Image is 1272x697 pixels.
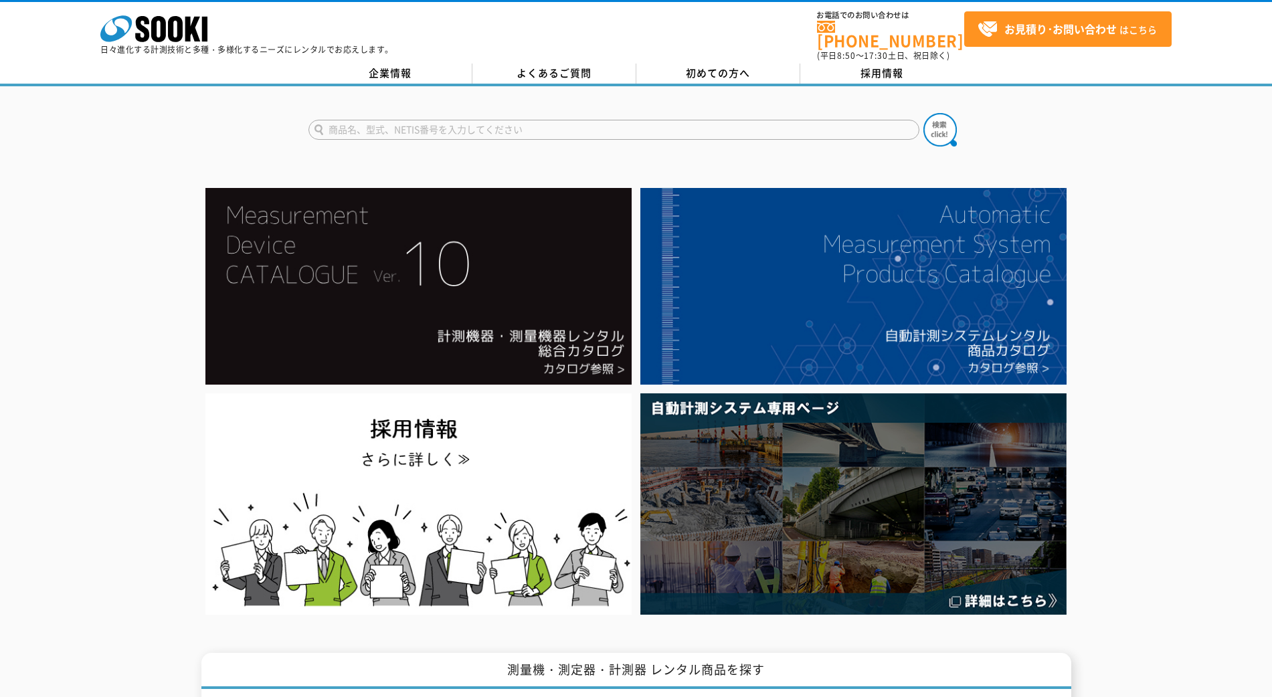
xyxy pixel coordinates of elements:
a: 採用情報 [800,64,964,84]
img: Catalog Ver10 [205,188,632,385]
a: よくあるご質問 [472,64,636,84]
a: お見積り･お問い合わせはこちら [964,11,1172,47]
img: btn_search.png [923,113,957,146]
span: 17:30 [864,49,888,62]
p: 日々進化する計測技術と多種・多様化するニーズにレンタルでお応えします。 [100,45,393,54]
h1: 測量機・測定器・計測器 レンタル商品を探す [201,653,1071,690]
input: 商品名、型式、NETIS番号を入力してください [308,120,919,140]
img: 自動計測システム専用ページ [640,393,1067,615]
a: 企業情報 [308,64,472,84]
img: SOOKI recruit [205,393,632,615]
img: 自動計測システムカタログ [640,188,1067,385]
span: 初めての方へ [686,66,750,80]
a: [PHONE_NUMBER] [817,21,964,48]
span: お電話でのお問い合わせは [817,11,964,19]
span: はこちら [978,19,1157,39]
strong: お見積り･お問い合わせ [1004,21,1117,37]
a: 初めての方へ [636,64,800,84]
span: 8:50 [837,49,856,62]
span: (平日 ～ 土日、祝日除く) [817,49,949,62]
